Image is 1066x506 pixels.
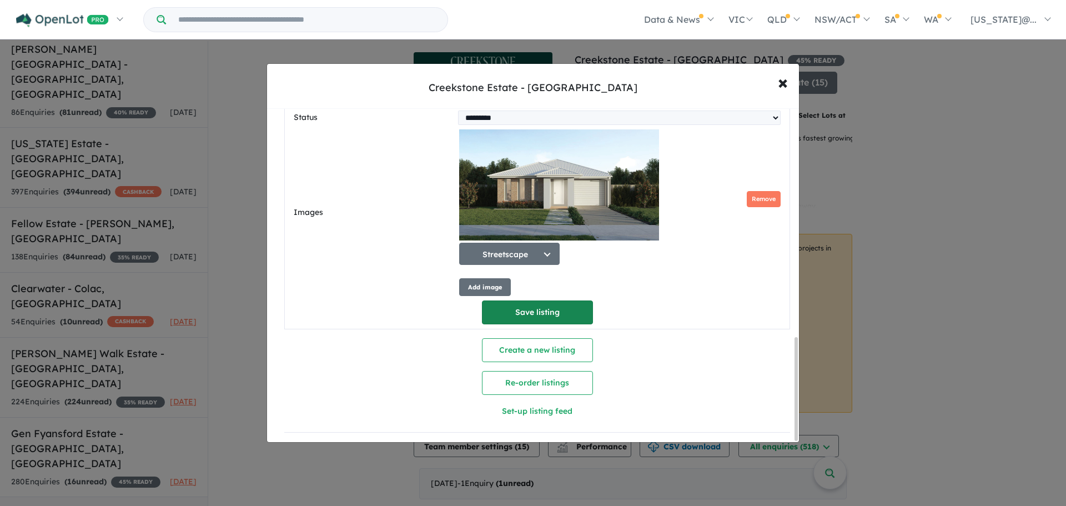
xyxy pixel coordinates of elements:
img: Z [459,129,659,241]
img: Openlot PRO Logo White [16,13,109,27]
button: Add image [459,278,511,297]
label: Images [294,206,455,219]
button: Streetscape [459,243,560,265]
button: Remove [747,191,781,207]
button: Create a new listing [482,338,593,362]
button: Set-up listing feed [411,399,664,423]
button: Re-order listings [482,371,593,395]
button: Save listing [482,300,593,324]
label: Status [294,111,454,124]
span: × [778,70,788,94]
div: Creekstone Estate - [GEOGRAPHIC_DATA] [429,81,637,95]
input: Try estate name, suburb, builder or developer [168,8,445,32]
span: [US_STATE]@... [971,14,1037,25]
